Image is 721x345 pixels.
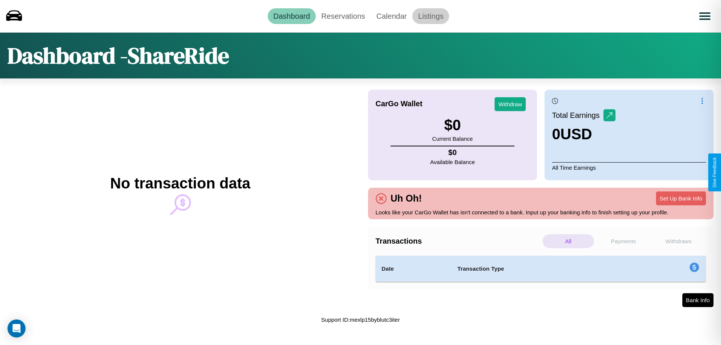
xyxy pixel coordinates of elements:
p: Support ID: mexlp15byblutc3iter [321,315,400,325]
h4: CarGo Wallet [376,99,422,108]
h4: Transactions [376,237,541,246]
p: Current Balance [432,134,473,144]
h1: Dashboard - ShareRide [8,40,229,71]
h4: Uh Oh! [387,193,425,204]
button: Set Up Bank Info [656,191,706,205]
div: Open Intercom Messenger [8,319,26,337]
button: Withdraw [495,97,526,111]
p: All [543,234,594,248]
p: All Time Earnings [552,162,706,173]
h4: Date [382,264,445,273]
h3: 0 USD [552,126,615,143]
a: Dashboard [268,8,316,24]
div: Give Feedback [712,157,717,188]
h3: $ 0 [432,117,473,134]
button: Bank Info [682,293,713,307]
a: Reservations [316,8,371,24]
p: Available Balance [430,157,475,167]
p: Payments [598,234,649,248]
h4: $ 0 [430,148,475,157]
h4: Transaction Type [457,264,628,273]
p: Withdraws [653,234,704,248]
h2: No transaction data [110,175,250,192]
a: Listings [412,8,449,24]
a: Calendar [371,8,412,24]
p: Looks like your CarGo Wallet has isn't connected to a bank. Input up your banking info to finish ... [376,207,706,217]
table: simple table [376,256,706,282]
button: Open menu [694,6,715,27]
p: Total Earnings [552,108,603,122]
